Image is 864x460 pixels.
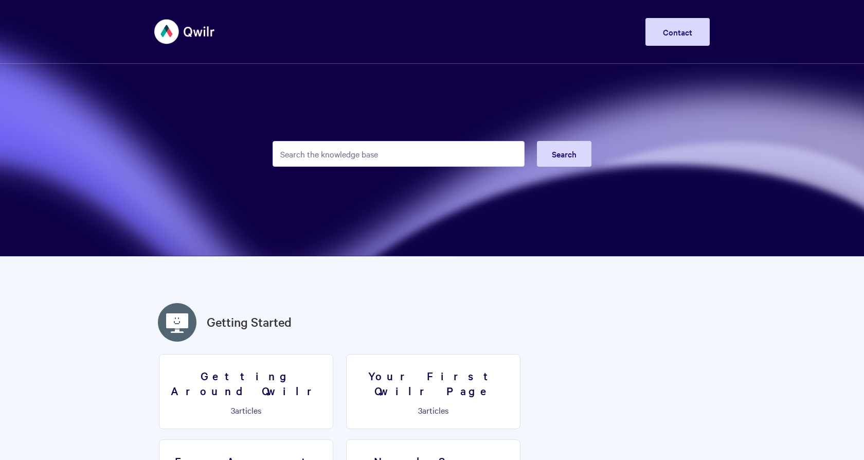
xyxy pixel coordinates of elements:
a: Getting Around Qwilr 3articles [159,354,333,429]
span: 3 [418,404,422,416]
button: Search [537,141,591,167]
a: Your First Qwilr Page 3articles [346,354,520,429]
span: Search [552,148,577,160]
input: Search the knowledge base [273,141,525,167]
h3: Your First Qwilr Page [353,368,514,398]
p: articles [166,405,327,415]
a: Getting Started [207,313,292,331]
a: Contact [645,18,710,46]
h3: Getting Around Qwilr [166,368,327,398]
img: Qwilr Help Center [154,12,215,51]
p: articles [353,405,514,415]
span: 3 [231,404,235,416]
